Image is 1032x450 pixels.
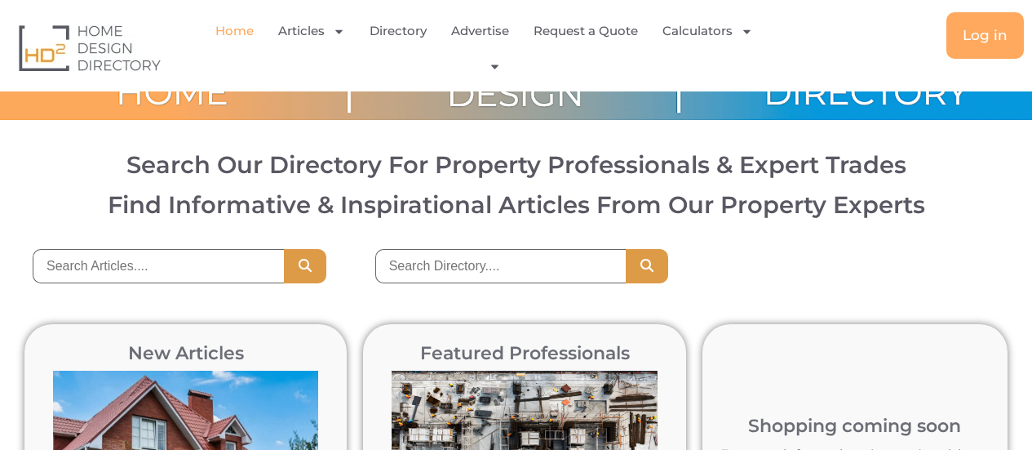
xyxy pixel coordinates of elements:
[215,12,254,50] a: Home
[662,12,753,50] a: Calculators
[370,12,427,50] a: Directory
[211,12,770,83] nav: Menu
[33,249,284,283] input: Search Articles....
[626,249,668,283] button: Search
[451,12,509,50] a: Advertise
[278,12,345,50] a: Articles
[45,345,326,363] h2: New Articles
[383,345,665,363] h2: Featured Professionals
[284,249,326,283] button: Search
[963,29,1008,42] span: Log in
[26,153,1006,176] h2: Search Our Directory For Property Professionals & Expert Trades
[946,12,1024,59] a: Log in
[375,249,627,283] input: Search Directory....
[534,12,638,50] a: Request a Quote
[26,193,1006,216] h3: Find Informative & Inspirational Articles From Our Property Experts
